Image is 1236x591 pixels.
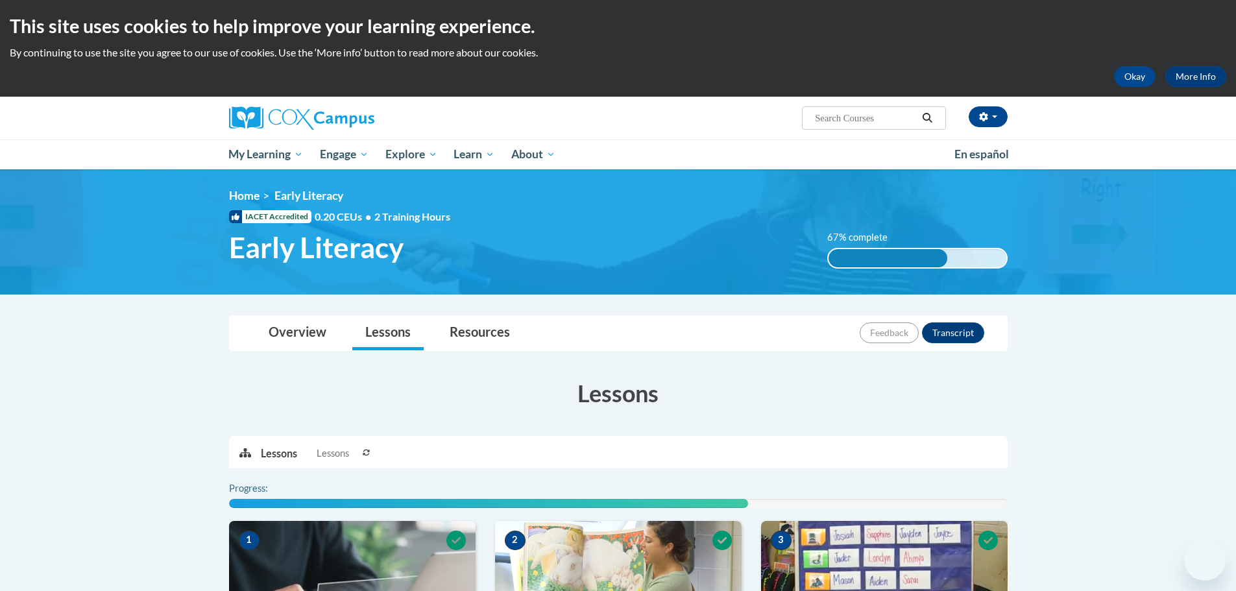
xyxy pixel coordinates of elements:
h2: This site uses cookies to help improve your learning experience. [10,13,1226,39]
span: 3 [771,531,792,550]
a: Engage [311,139,377,169]
label: 67% complete [827,230,902,245]
span: Lessons [317,446,349,461]
iframe: Button to launch messaging window [1184,539,1226,581]
p: By continuing to use the site you agree to our use of cookies. Use the ‘More info’ button to read... [10,45,1226,60]
a: Explore [377,139,446,169]
a: Learn [445,139,503,169]
a: Overview [256,316,339,350]
span: Engage [320,147,369,162]
button: Transcript [922,322,984,343]
a: En español [946,141,1017,168]
span: About [511,147,555,162]
span: Early Literacy [229,230,404,265]
span: 2 [505,531,526,550]
a: Cox Campus [229,106,476,130]
h3: Lessons [229,377,1008,409]
span: 2 Training Hours [374,210,450,223]
div: Main menu [210,139,1027,169]
button: Account Settings [969,106,1008,127]
button: Okay [1114,66,1156,87]
span: • [365,210,371,223]
input: Search Courses [814,110,917,126]
label: Progress: [229,481,304,496]
span: Early Literacy [274,189,343,202]
span: En español [954,147,1009,161]
button: Feedback [860,322,919,343]
div: 67% complete [829,249,947,267]
img: Cox Campus [229,106,374,130]
a: Lessons [352,316,424,350]
a: Home [229,189,260,202]
button: Search [917,110,937,126]
span: IACET Accredited [229,210,311,223]
span: 0.20 CEUs [315,210,374,224]
a: About [503,139,564,169]
span: Learn [454,147,494,162]
span: My Learning [228,147,303,162]
a: My Learning [221,139,312,169]
span: 1 [239,531,260,550]
span: Explore [385,147,437,162]
a: More Info [1165,66,1226,87]
p: Lessons [261,446,297,461]
a: Resources [437,316,523,350]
